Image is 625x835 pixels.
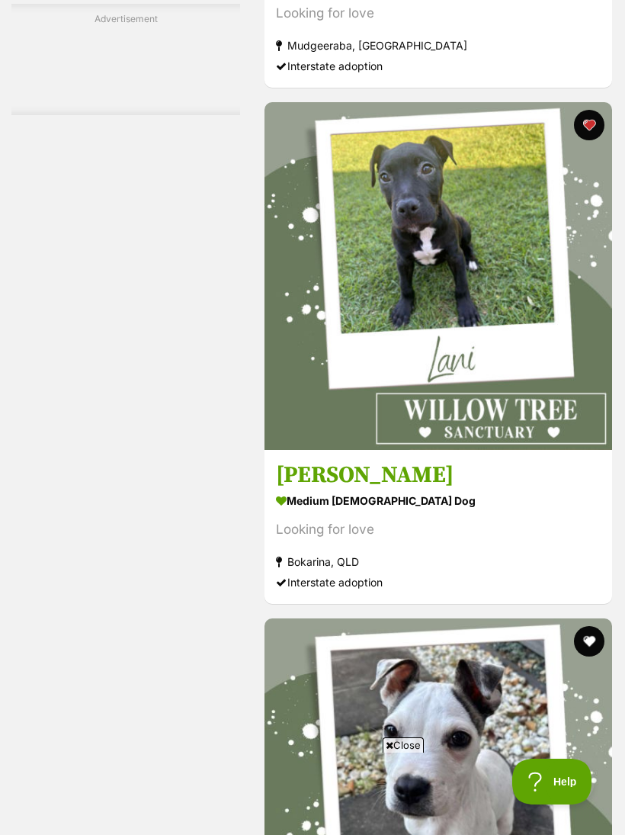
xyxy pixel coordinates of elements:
[11,4,240,115] div: Advertisement
[276,490,601,512] strong: medium [DEMOGRAPHIC_DATA] Dog
[276,519,601,540] div: Looking for love
[264,102,612,450] img: Lani - Staffordshire Bull Terrier Dog
[574,110,604,140] button: favourite
[276,35,601,56] strong: Mudgeeraba, [GEOGRAPHIC_DATA]
[512,759,595,804] iframe: Help Scout Beacon - Open
[383,737,424,753] span: Close
[264,449,612,604] a: [PERSON_NAME] medium [DEMOGRAPHIC_DATA] Dog Looking for love Bokarina, QLD Interstate adoption
[35,759,590,827] iframe: Advertisement
[276,461,601,490] h3: [PERSON_NAME]
[276,572,601,593] div: Interstate adoption
[276,56,601,76] div: Interstate adoption
[276,551,601,572] strong: Bokarina, QLD
[574,626,604,657] button: favourite
[276,3,601,24] div: Looking for love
